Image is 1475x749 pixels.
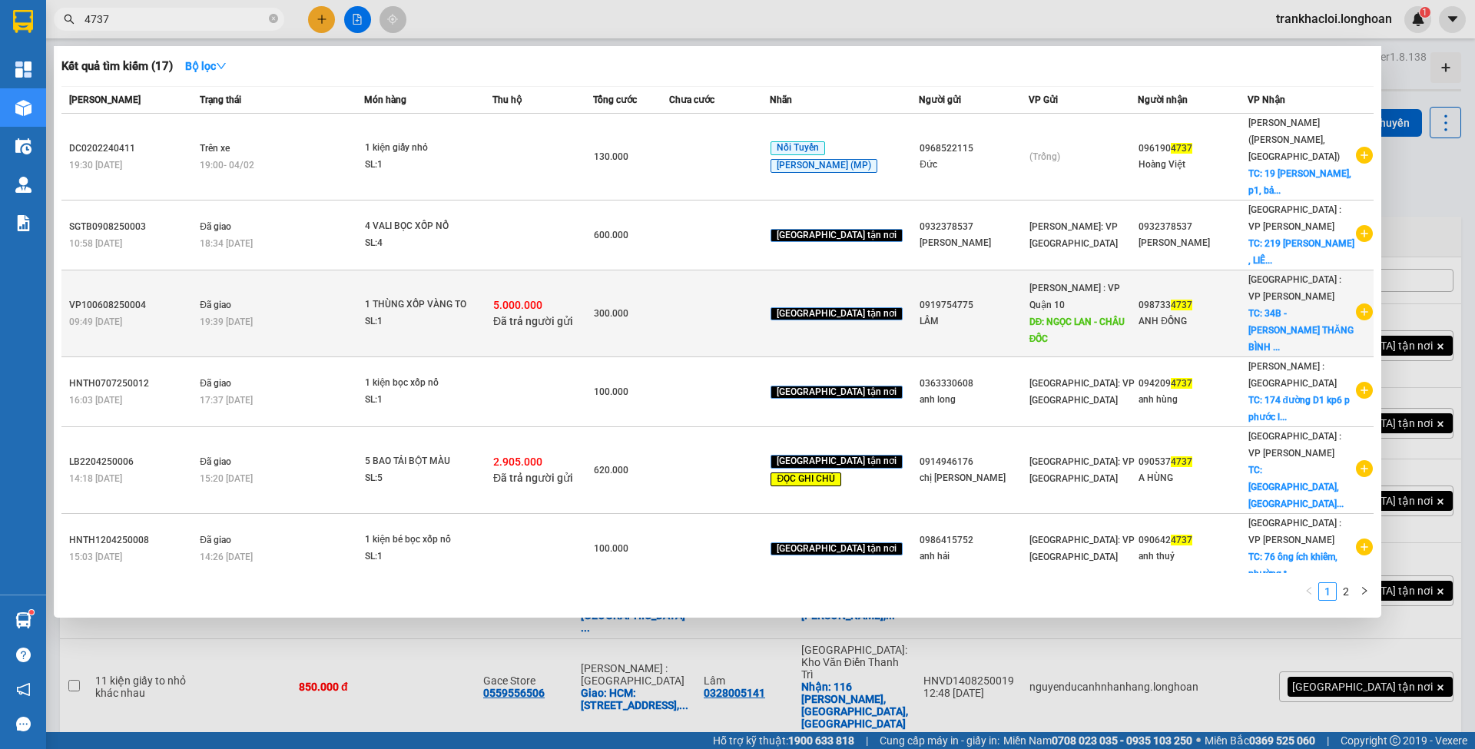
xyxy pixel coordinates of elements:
span: Người nhận [1138,94,1188,105]
a: 2 [1337,583,1354,600]
span: 4737 [1171,300,1192,310]
span: 4737 [1171,378,1192,389]
div: SGTB0908250003 [69,219,195,235]
li: 1 [1318,582,1337,601]
span: [GEOGRAPHIC_DATA] : VP [PERSON_NAME] [1248,431,1341,459]
span: TC: 174 đường D1 kp6 p phước l... [1248,395,1350,423]
div: anh hải [920,548,1027,565]
span: 09:49 [DATE] [69,317,122,327]
span: Đã giao [200,221,231,232]
div: 0968522115 [920,141,1027,157]
span: 130.000 [594,151,628,162]
span: 4737 [1171,143,1192,154]
span: [GEOGRAPHIC_DATA] : VP [PERSON_NAME] [1248,274,1341,302]
div: A HÙNG [1139,470,1246,486]
span: 19:39 [DATE] [200,317,253,327]
span: Nhãn [770,94,792,105]
span: [PERSON_NAME] : VP Quận 10 [1029,283,1120,310]
span: [GEOGRAPHIC_DATA] tận nơi [771,229,903,243]
img: warehouse-icon [15,177,31,193]
span: 19:00 - 04/02 [200,160,254,171]
h3: Kết quả tìm kiếm ( 17 ) [61,58,173,75]
div: Đức [920,157,1027,173]
span: Món hàng [364,94,406,105]
span: Người gửi [919,94,961,105]
span: 15:03 [DATE] [69,552,122,562]
span: [PERSON_NAME] [69,94,141,105]
button: right [1355,582,1374,601]
span: plus-circle [1356,225,1373,242]
img: warehouse-icon [15,100,31,116]
div: 096190 [1139,141,1246,157]
span: [GEOGRAPHIC_DATA] tận nơi [771,307,903,321]
span: Đã giao [200,456,231,467]
div: anh long [920,392,1027,408]
span: 620.000 [594,465,628,476]
span: 300.000 [594,308,628,319]
span: 4737 [1171,535,1192,545]
div: 094209 [1139,376,1246,392]
div: 1 kiện bọc xốp nổ [365,375,480,392]
span: Chưa cước [669,94,714,105]
div: SL: 4 [365,235,480,252]
span: Trạng thái [200,94,241,105]
span: [GEOGRAPHIC_DATA] : VP [PERSON_NAME] [1248,518,1341,545]
span: 2.905.000 [493,456,542,468]
span: plus-circle [1356,382,1373,399]
div: 0363330608 [920,376,1027,392]
span: 14:18 [DATE] [69,473,122,484]
span: plus-circle [1356,539,1373,555]
span: 600.000 [594,230,628,240]
span: (Trống) [1029,151,1060,162]
span: [PERSON_NAME]: VP [GEOGRAPHIC_DATA] [1029,221,1118,249]
div: VP100608250004 [69,297,195,313]
img: dashboard-icon [15,61,31,78]
div: DC0202240411 [69,141,195,157]
span: TC: 34B - [PERSON_NAME] THĂNG BÌNH ... [1248,308,1354,353]
span: 15:20 [DATE] [200,473,253,484]
button: left [1300,582,1318,601]
div: [PERSON_NAME] [920,235,1027,251]
span: 4737 [1171,456,1192,467]
div: SL: 1 [365,392,480,409]
input: Tìm tên, số ĐT hoặc mã đơn [85,11,266,28]
span: [PERSON_NAME] : [GEOGRAPHIC_DATA] [1248,361,1337,389]
span: Đã trả người gửi [493,472,573,484]
span: plus-circle [1356,147,1373,164]
div: 4 VALI BỌC XỐP NỔ [365,218,480,235]
span: notification [16,682,31,697]
span: 100.000 [594,543,628,554]
span: DĐ: NGỌC LAN - CHÂU ĐỐC [1029,317,1125,344]
div: SL: 1 [365,157,480,174]
div: LB2204250006 [69,454,195,470]
span: left [1304,586,1314,595]
div: 0932378537 [920,219,1027,235]
div: anh hùng [1139,392,1246,408]
strong: Bộ lọc [185,60,227,72]
span: close-circle [269,14,278,23]
span: 17:37 [DATE] [200,395,253,406]
img: warehouse-icon [15,138,31,154]
span: [GEOGRAPHIC_DATA] : VP [PERSON_NAME] [1248,204,1341,232]
div: Hoàng Việt [1139,157,1246,173]
div: HNTH0707250012 [69,376,195,392]
span: down [216,61,227,71]
span: VP Gửi [1029,94,1058,105]
div: ANH ĐỒNG [1139,313,1246,330]
li: Previous Page [1300,582,1318,601]
span: [GEOGRAPHIC_DATA] tận nơi [771,542,903,556]
div: 5 BAO TẢI BỘT MÀU [365,453,480,470]
sup: 1 [29,610,34,615]
span: Thu hộ [492,94,522,105]
div: 0986415752 [920,532,1027,548]
a: 1 [1319,583,1336,600]
span: VP Nhận [1248,94,1285,105]
span: 100.000 [594,386,628,397]
span: 14:26 [DATE] [200,552,253,562]
img: logo-vxr [13,10,33,33]
span: Nối Tuyến [771,141,825,155]
span: TC: 76 ông ích khiêm, phường t... [1248,552,1337,579]
span: Tổng cước [593,94,637,105]
img: warehouse-icon [15,612,31,628]
span: [GEOGRAPHIC_DATA] tận nơi [771,386,903,399]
